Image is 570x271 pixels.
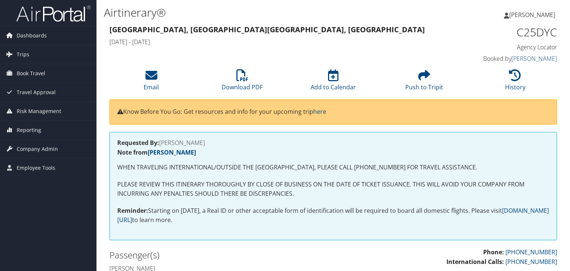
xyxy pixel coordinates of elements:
[16,5,91,22] img: airportal-logo.png
[17,83,56,102] span: Travel Approval
[117,107,549,117] p: Know Before You Go: Get resources and info for your upcoming trip
[313,108,326,116] a: here
[453,54,557,63] h4: Booked by
[505,248,557,256] a: [PHONE_NUMBER]
[117,148,196,156] strong: Note from
[144,73,159,91] a: Email
[17,64,45,83] span: Book Travel
[117,206,148,215] strong: Reminder:
[17,159,55,177] span: Employee Tools
[504,4,563,26] a: [PERSON_NAME]
[453,43,557,51] h4: Agency Locator
[17,102,61,120] span: Risk Management
[104,5,410,20] h1: Airtinerary®
[505,73,525,91] a: History
[17,45,29,64] span: Trips
[117,139,159,147] strong: Requested By:
[17,121,41,139] span: Reporting
[117,140,549,146] h4: [PERSON_NAME]
[311,73,356,91] a: Add to Calendar
[17,140,58,158] span: Company Admin
[511,54,557,63] a: [PERSON_NAME]
[405,73,443,91] a: Push to Tripit
[109,38,442,46] h4: [DATE] - [DATE]
[483,248,504,256] strong: Phone:
[17,26,47,45] span: Dashboards
[509,11,555,19] span: [PERSON_NAME]
[109,24,425,34] strong: [GEOGRAPHIC_DATA], [GEOGRAPHIC_DATA] [GEOGRAPHIC_DATA], [GEOGRAPHIC_DATA]
[117,180,549,199] p: PLEASE REVIEW THIS ITINERARY THOROUGHLY BY CLOSE OF BUSINESS ON THE DATE OF TICKET ISSUANCE. THIS...
[222,73,263,91] a: Download PDF
[453,24,557,40] h1: C25DYC
[148,148,196,156] a: [PERSON_NAME]
[117,163,549,172] p: WHEN TRAVELING INTERNATIONAL/OUTSIDE THE [GEOGRAPHIC_DATA], PLEASE CALL [PHONE_NUMBER] FOR TRAVEL...
[446,258,504,266] strong: International Calls:
[109,249,328,261] h2: Passenger(s)
[505,258,557,266] a: [PHONE_NUMBER]
[117,206,549,225] p: Starting on [DATE], a Real ID or other acceptable form of identification will be required to boar...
